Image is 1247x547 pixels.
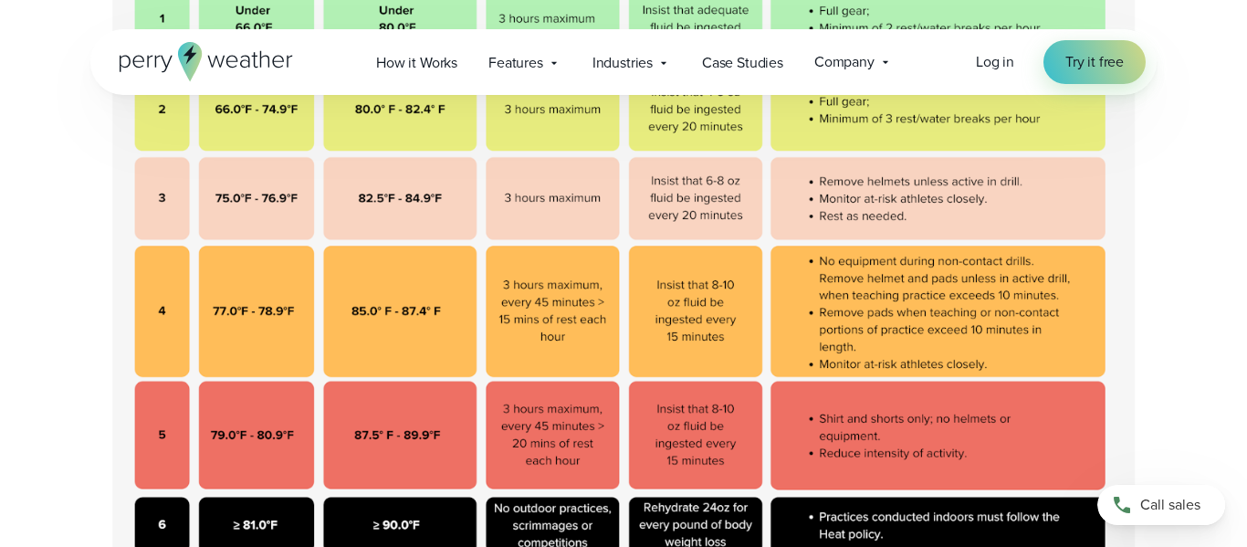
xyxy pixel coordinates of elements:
[814,51,875,73] span: Company
[1097,485,1225,525] a: Call sales
[376,52,457,74] span: How it Works
[1065,51,1124,73] span: Try it free
[686,44,799,81] a: Case Studies
[976,51,1014,72] span: Log in
[361,44,473,81] a: How it Works
[1043,40,1146,84] a: Try it free
[1140,494,1200,516] span: Call sales
[592,52,653,74] span: Industries
[976,51,1014,73] a: Log in
[488,52,543,74] span: Features
[702,52,783,74] span: Case Studies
